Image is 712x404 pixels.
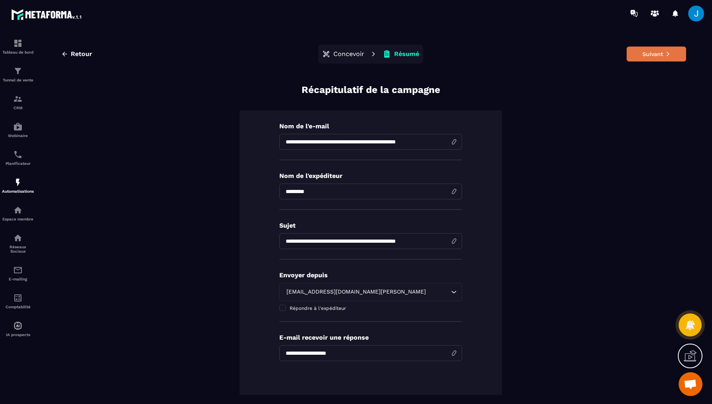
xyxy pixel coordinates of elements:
img: formation [13,94,23,104]
p: Récapitulatif de la campagne [302,83,440,97]
img: email [13,265,23,275]
img: logo [11,7,83,21]
img: scheduler [13,150,23,159]
a: automationsautomationsEspace membre [2,199,34,227]
p: Espace membre [2,217,34,221]
button: Concevoir [320,46,367,62]
p: Webinaire [2,133,34,138]
p: Tableau de bord [2,50,34,54]
span: Retour [71,50,92,58]
img: formation [13,39,23,48]
p: Sujet [279,222,462,229]
a: social-networksocial-networkRéseaux Sociaux [2,227,34,259]
p: Nom de l'expéditeur [279,172,462,180]
img: social-network [13,233,23,243]
p: Nom de l'e-mail [279,122,462,130]
button: Résumé [380,46,422,62]
img: accountant [13,293,23,303]
p: E-mailing [2,277,34,281]
a: automationsautomationsAutomatisations [2,172,34,199]
a: formationformationCRM [2,88,34,116]
img: automations [13,178,23,187]
a: formationformationTableau de bord [2,33,34,60]
p: Automatisations [2,189,34,193]
p: E-mail recevoir une réponse [279,334,462,341]
a: schedulerschedulerPlanificateur [2,144,34,172]
a: formationformationTunnel de vente [2,60,34,88]
p: Envoyer depuis [279,271,462,279]
button: Retour [55,47,98,61]
div: Search for option [279,283,462,301]
p: CRM [2,106,34,110]
button: Suivant [627,46,686,62]
img: formation [13,66,23,76]
p: Tunnel de vente [2,78,34,82]
a: automationsautomationsWebinaire [2,116,34,144]
p: Résumé [394,50,419,58]
p: Comptabilité [2,305,34,309]
img: automations [13,321,23,331]
a: accountantaccountantComptabilité [2,287,34,315]
p: Planificateur [2,161,34,166]
span: Répondre à l'expéditeur [290,305,346,311]
a: emailemailE-mailing [2,259,34,287]
p: IA prospects [2,332,34,337]
p: Réseaux Sociaux [2,245,34,253]
img: automations [13,205,23,215]
input: Search for option [428,288,449,296]
a: Ouvrir le chat [679,372,702,396]
p: Concevoir [333,50,364,58]
img: automations [13,122,23,131]
span: [EMAIL_ADDRESS][DOMAIN_NAME][PERSON_NAME] [284,288,428,296]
